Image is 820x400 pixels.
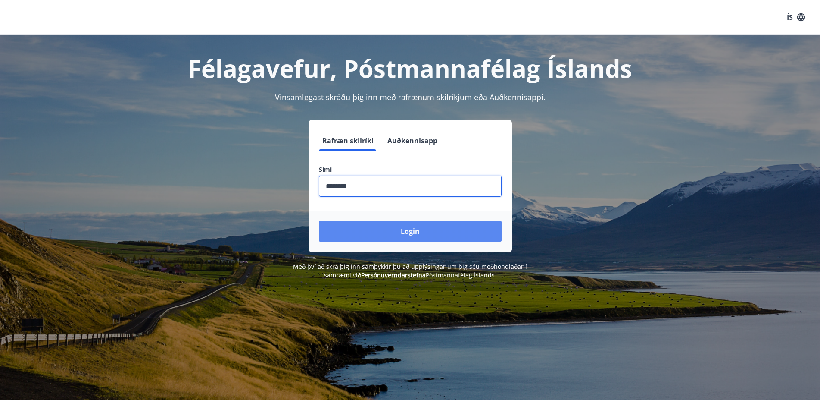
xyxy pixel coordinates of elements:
button: Auðkennisapp [384,130,441,151]
button: Login [319,221,502,242]
button: Rafræn skilríki [319,130,377,151]
button: ÍS [782,9,810,25]
a: Persónuverndarstefna [361,271,426,279]
h1: Félagavefur, Póstmannafélag Íslands [110,52,710,85]
span: Vinsamlegast skráðu þig inn með rafrænum skilríkjum eða Auðkennisappi. [275,92,546,102]
label: Sími [319,165,502,174]
span: Með því að skrá þig inn samþykkir þú að upplýsingar um þig séu meðhöndlaðar í samræmi við Póstman... [293,262,527,279]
